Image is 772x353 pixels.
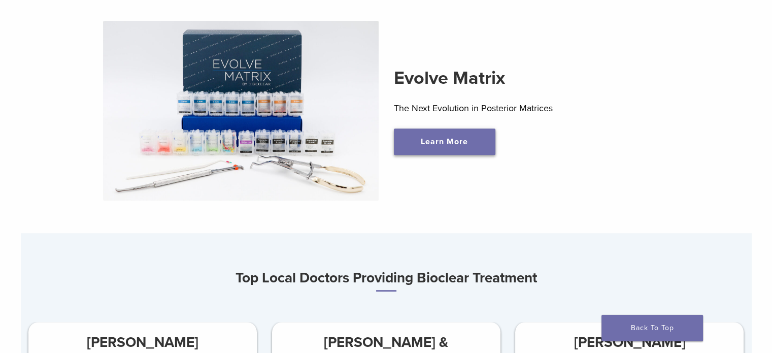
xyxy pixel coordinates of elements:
[601,315,703,341] a: Back To Top
[21,266,752,292] h3: Top Local Doctors Providing Bioclear Treatment
[394,66,669,90] h2: Evolve Matrix
[394,101,669,116] p: The Next Evolution in Posterior Matrices
[103,21,379,201] img: Evolve Matrix
[394,129,495,155] a: Learn More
